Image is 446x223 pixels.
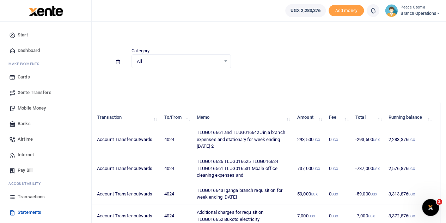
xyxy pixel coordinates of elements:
span: Statements [18,209,41,216]
th: Transaction: activate to sort column ascending [93,110,160,125]
small: UGX [368,214,374,218]
span: Start [18,31,28,39]
td: 59,000 [293,183,325,205]
small: UGX [371,192,377,196]
td: 4024 [160,154,193,183]
span: Cards [18,74,30,81]
td: -59,000 [352,183,385,205]
span: Pay Bill [18,167,32,174]
a: logo-small logo-large logo-large [28,8,63,13]
span: ake Payments [12,61,39,66]
li: Ac [6,178,86,189]
small: Peace Otema [401,5,440,11]
a: profile-user Peace Otema Branch Operations [385,4,440,17]
td: 2,576,876 [385,154,434,183]
span: Branch Operations [401,10,440,17]
h4: Statements [27,30,440,38]
th: Memo: activate to sort column ascending [193,110,293,125]
th: Fee: activate to sort column ascending [325,110,352,125]
th: Total: activate to sort column ascending [352,110,385,125]
th: To/From: activate to sort column ascending [160,110,193,125]
a: Statements [6,205,86,220]
a: Add money [329,7,364,13]
span: Banks [18,120,31,127]
td: Account Transfer outwards [93,125,160,154]
small: UGX [373,138,380,142]
td: 4024 [160,125,193,154]
td: -737,000 [352,154,385,183]
small: UGX [408,167,415,171]
small: UGX [408,138,415,142]
a: Dashboard [6,43,86,58]
span: countability [14,181,41,186]
iframe: Intercom live chat [422,199,439,216]
td: 0 [325,154,352,183]
a: Internet [6,147,86,163]
a: Xente Transfers [6,85,86,100]
small: UGX [308,214,315,218]
span: Transactions [18,193,45,200]
label: Category [132,47,149,54]
th: Amount: activate to sort column ascending [293,110,325,125]
td: 0 [325,183,352,205]
td: -293,500 [352,125,385,154]
a: Transactions [6,189,86,205]
li: M [6,58,86,69]
small: UGX [331,138,338,142]
a: Banks [6,116,86,131]
a: Airtime [6,131,86,147]
span: Dashboard [18,47,40,54]
small: UGX [331,192,338,196]
small: UGX [373,167,380,171]
small: UGX [313,138,320,142]
span: Airtime [18,136,33,143]
li: Toup your wallet [329,5,364,17]
span: All [137,58,220,65]
td: Account Transfer outwards [93,183,160,205]
span: 2 [436,199,442,205]
th: Running balance: activate to sort column ascending [385,110,434,125]
td: 0 [325,125,352,154]
span: Add money [329,5,364,17]
td: 293,500 [293,125,325,154]
small: UGX [331,167,338,171]
img: logo-large [29,6,63,16]
img: profile-user [385,4,398,17]
td: 2,283,376 [385,125,434,154]
td: 4024 [160,183,193,205]
a: Start [6,27,86,43]
small: UGX [331,214,338,218]
p: Download [27,77,440,84]
li: Wallet ballance [282,4,329,17]
small: UGX [408,192,415,196]
span: Mobile Money [18,105,46,112]
span: UGX 2,283,376 [291,7,320,14]
span: Internet [18,151,34,158]
td: 3,313,876 [385,183,434,205]
span: Xente Transfers [18,89,51,96]
a: UGX 2,283,376 [285,4,326,17]
td: TLUG016626 TLUG016625 TLUG016624 TLUG016561 TLUG016531 Mbale office cleaning expenses and [193,154,293,183]
td: Account Transfer outwards [93,154,160,183]
td: TLUG016643 Iganga branch requisition for week ending [DATE] [193,183,293,205]
small: UGX [311,192,318,196]
small: UGX [313,167,320,171]
td: TLUG016661 and TLUG016642 Jinja branch expenses and stationary for week ending [DATE] 2 [193,125,293,154]
small: UGX [408,214,415,218]
a: Cards [6,69,86,85]
a: Pay Bill [6,163,86,178]
a: Mobile Money [6,100,86,116]
td: 737,000 [293,154,325,183]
